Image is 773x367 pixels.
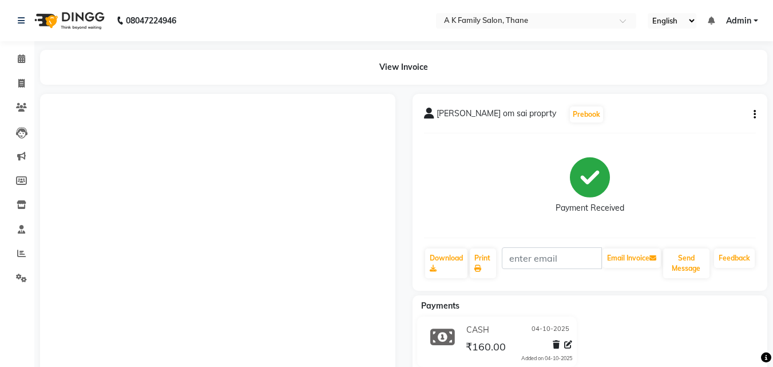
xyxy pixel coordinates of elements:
div: Added on 04-10-2025 [521,354,572,362]
span: 04-10-2025 [532,324,569,336]
button: Email Invoice [602,248,661,268]
button: Send Message [663,248,709,278]
div: View Invoice [40,50,767,85]
a: Download [425,248,467,278]
b: 08047224946 [126,5,176,37]
span: Admin [726,15,751,27]
span: [PERSON_NAME] om sai proprty [437,108,556,124]
div: Payment Received [556,202,624,214]
input: enter email [502,247,602,269]
img: logo [29,5,108,37]
a: Print [470,248,496,278]
span: ₹160.00 [466,340,506,356]
button: Prebook [570,106,603,123]
span: CASH [466,324,489,336]
span: Payments [421,301,459,311]
a: Feedback [714,248,755,268]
